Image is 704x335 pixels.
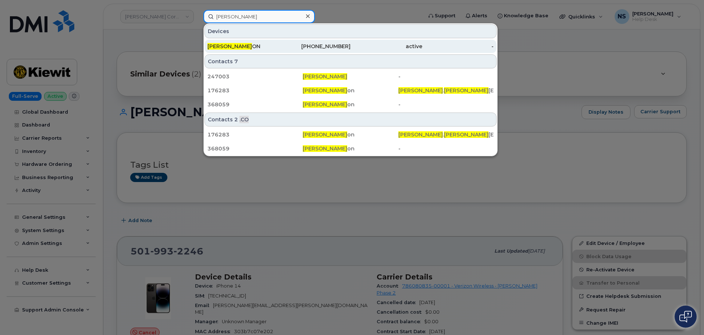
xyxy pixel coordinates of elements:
[303,87,398,94] div: on
[207,101,303,108] div: 368059
[207,43,252,50] span: [PERSON_NAME]
[303,131,398,138] div: on
[205,70,497,83] a: 247003[PERSON_NAME]-
[234,58,238,65] span: 7
[398,87,494,94] div: . [EMAIL_ADDRESS][PERSON_NAME][DOMAIN_NAME]
[207,87,303,94] div: 176283
[398,73,494,80] div: -
[398,101,494,108] div: -
[303,131,347,138] span: [PERSON_NAME]
[205,40,497,53] a: [PERSON_NAME]ON[PHONE_NUMBER]active-
[207,73,303,80] div: 247003
[398,131,494,138] div: . [EMAIL_ADDRESS][PERSON_NAME][DOMAIN_NAME]
[303,73,347,80] span: [PERSON_NAME]
[303,145,347,152] span: [PERSON_NAME]
[205,98,497,111] a: 368059[PERSON_NAME]on-
[303,87,347,94] span: [PERSON_NAME]
[398,131,443,138] span: [PERSON_NAME]
[679,311,692,322] img: Open chat
[398,145,494,152] div: -
[205,84,497,97] a: 176283[PERSON_NAME]on[PERSON_NAME].[PERSON_NAME][EMAIL_ADDRESS][PERSON_NAME][DOMAIN_NAME]
[279,43,351,50] div: [PHONE_NUMBER]
[398,87,443,94] span: [PERSON_NAME]
[303,101,347,108] span: [PERSON_NAME]
[205,24,497,38] div: Devices
[303,145,398,152] div: on
[444,87,488,94] span: [PERSON_NAME]
[207,43,279,50] div: ON
[303,101,398,108] div: on
[207,131,303,138] div: 176283
[422,43,494,50] div: -
[205,142,497,155] a: 368059[PERSON_NAME]on-
[239,116,249,123] span: .CO
[205,113,497,126] div: Contacts
[351,43,422,50] div: active
[205,128,497,141] a: 176283[PERSON_NAME]on[PERSON_NAME].[PERSON_NAME][EMAIL_ADDRESS][PERSON_NAME][DOMAIN_NAME]
[444,131,488,138] span: [PERSON_NAME]
[234,116,238,123] span: 2
[207,145,303,152] div: 368059
[205,54,497,68] div: Contacts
